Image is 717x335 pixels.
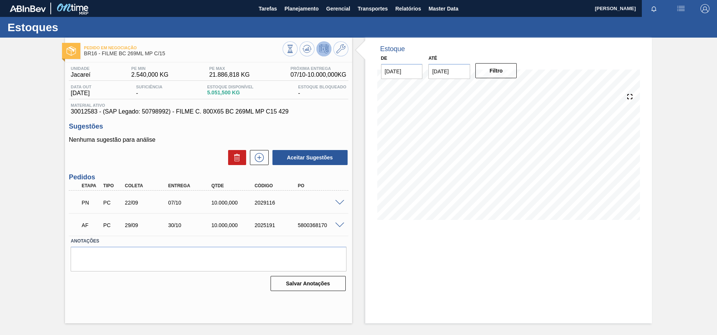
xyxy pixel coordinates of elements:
button: Atualizar Gráfico [300,41,315,56]
span: Planejamento [284,4,319,13]
h1: Estoques [8,23,141,32]
span: Suficiência [136,85,162,89]
div: - [296,85,348,97]
label: Anotações [71,236,346,247]
div: Aceitar Sugestões [269,149,348,166]
div: Entrega [166,183,215,188]
span: Relatórios [395,4,421,13]
div: Excluir Sugestões [224,150,246,165]
div: Código [253,183,301,188]
div: Pedido em Negociação [80,194,102,211]
div: Etapa [80,183,102,188]
div: 22/09/2025 [123,200,171,206]
h3: Pedidos [69,173,348,181]
label: Até [428,56,437,61]
div: Pedido de Compra [101,222,124,228]
span: Estoque Disponível [207,85,253,89]
span: Data out [71,85,91,89]
div: 29/09/2025 [123,222,171,228]
span: BR16 - FILME BC 269ML MP C/15 [84,51,282,56]
input: dd/mm/yyyy [381,64,423,79]
span: Tarefas [259,4,277,13]
button: Desprogramar Estoque [316,41,331,56]
label: De [381,56,387,61]
button: Salvar Anotações [271,276,346,291]
img: Logout [700,4,709,13]
span: Próxima Entrega [290,66,346,71]
button: Ir ao Master Data / Geral [333,41,348,56]
div: 2025191 [253,222,301,228]
span: Master Data [428,4,458,13]
img: Ícone [67,46,76,56]
button: Visão Geral dos Estoques [283,41,298,56]
h3: Sugestões [69,123,348,130]
button: Notificações [642,3,666,14]
div: 2029116 [253,200,301,206]
span: 30012583 - (SAP Legado: 50798992) - FILME C. 800X65 BC 269ML MP C15 429 [71,108,346,115]
div: 10.000,000 [209,200,258,206]
div: Estoque [380,45,405,53]
span: 21.886,818 KG [209,71,250,78]
span: 2.540,000 KG [131,71,168,78]
div: Tipo [101,183,124,188]
div: 10.000,000 [209,222,258,228]
div: Coleta [123,183,171,188]
span: Material ativo [71,103,346,108]
img: userActions [676,4,685,13]
span: Estoque Bloqueado [298,85,346,89]
span: Jacareí [71,71,90,78]
div: 5800368170 [296,222,344,228]
span: Unidade [71,66,90,71]
span: PE MIN [131,66,168,71]
p: PN [82,200,100,206]
div: PO [296,183,344,188]
button: Filtro [475,63,517,78]
span: 5.051,500 KG [207,90,253,95]
div: - [134,85,164,97]
div: 07/10/2025 [166,200,215,206]
span: Pedido em Negociação [84,45,282,50]
p: Nenhuma sugestão para análise [69,136,348,143]
div: 30/10/2025 [166,222,215,228]
p: AF [82,222,100,228]
div: Nova sugestão [246,150,269,165]
span: 07/10 - 10.000,000 KG [290,71,346,78]
div: Qtde [209,183,258,188]
span: [DATE] [71,90,91,97]
div: Pedido de Compra [101,200,124,206]
button: Aceitar Sugestões [272,150,348,165]
img: TNhmsLtSVTkK8tSr43FrP2fwEKptu5GPRR3wAAAABJRU5ErkJggg== [10,5,46,12]
span: PE MAX [209,66,250,71]
span: Transportes [358,4,388,13]
span: Gerencial [326,4,350,13]
div: Aguardando Faturamento [80,217,102,233]
input: dd/mm/yyyy [428,64,470,79]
